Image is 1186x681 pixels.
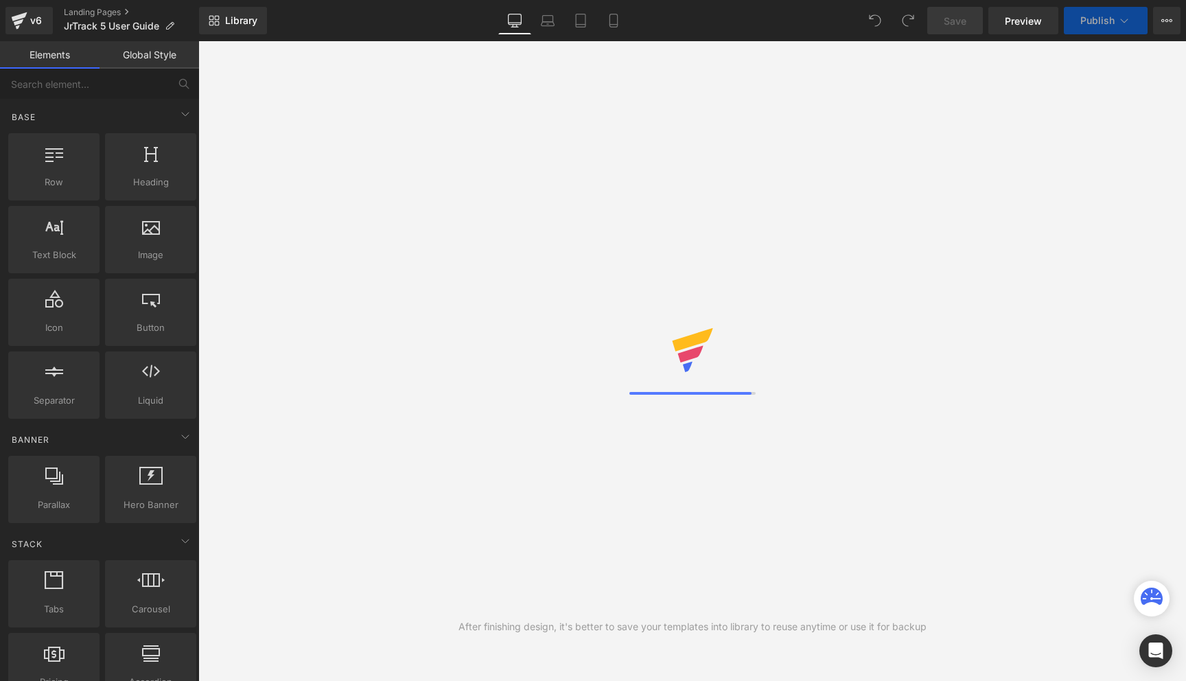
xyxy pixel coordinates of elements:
button: More [1153,7,1181,34]
a: New Library [199,7,267,34]
button: Redo [894,7,922,34]
a: Preview [988,7,1058,34]
a: Desktop [498,7,531,34]
span: Hero Banner [109,498,192,512]
span: Preview [1005,14,1042,28]
span: Publish [1080,15,1115,26]
span: Separator [12,393,95,408]
span: Carousel [109,602,192,616]
span: JrTrack 5 User Guide [64,21,159,32]
button: Undo [861,7,889,34]
a: Landing Pages [64,7,199,18]
a: Tablet [564,7,597,34]
div: v6 [27,12,45,30]
div: Open Intercom Messenger [1139,634,1172,667]
a: Mobile [597,7,630,34]
span: Text Block [12,248,95,262]
span: Stack [10,538,44,551]
span: Tabs [12,602,95,616]
span: Liquid [109,393,192,408]
a: Laptop [531,7,564,34]
span: Save [944,14,966,28]
span: Base [10,111,37,124]
button: Publish [1064,7,1148,34]
a: v6 [5,7,53,34]
div: After finishing design, it's better to save your templates into library to reuse anytime or use i... [458,619,927,634]
span: Button [109,321,192,335]
span: Library [225,14,257,27]
span: Image [109,248,192,262]
span: Row [12,175,95,189]
span: Icon [12,321,95,335]
span: Banner [10,433,51,446]
a: Global Style [100,41,199,69]
span: Parallax [12,498,95,512]
span: Heading [109,175,192,189]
